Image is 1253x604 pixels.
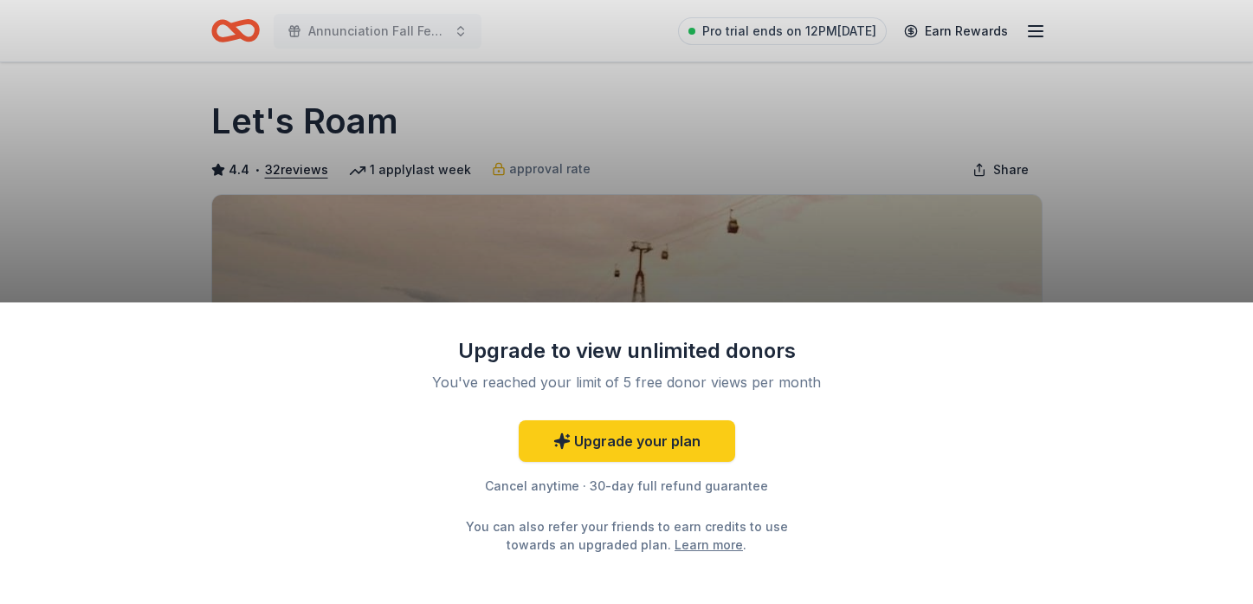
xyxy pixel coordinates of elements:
[423,372,831,393] div: You've reached your limit of 5 free donor views per month
[402,337,852,365] div: Upgrade to view unlimited donors
[450,517,804,554] div: You can also refer your friends to earn credits to use towards an upgraded plan. .
[675,536,743,554] a: Learn more
[519,420,735,462] a: Upgrade your plan
[402,476,852,497] div: Cancel anytime · 30-day full refund guarantee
